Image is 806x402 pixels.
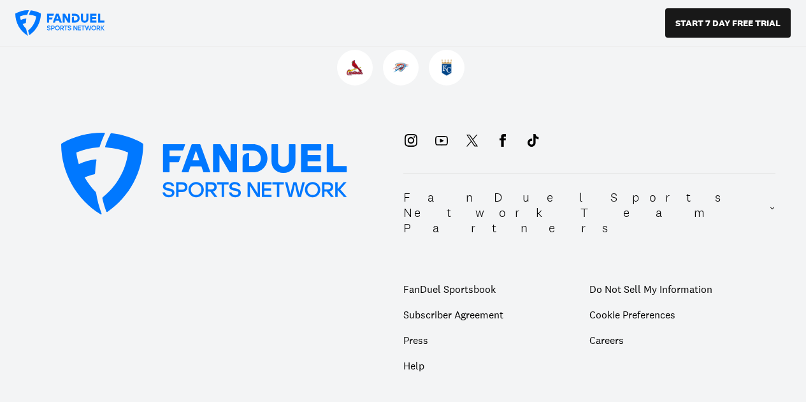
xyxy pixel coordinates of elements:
a: Press [403,327,589,353]
img: Royals [438,59,455,76]
h2: FanDuel Sports Network Team Partners [403,190,769,235]
a: Help [403,353,589,378]
a: RoyalsRoyals [429,75,470,88]
a: Cookie Preferences [589,308,675,321]
button: START 7 DAY FREE TRIAL [665,8,791,38]
a: ThunderThunder [383,75,424,88]
img: Thunder [392,59,409,76]
a: Do Not Sell My Information [589,276,745,302]
img: Cardinals [347,59,363,76]
a: FanDuel Sportsbook [403,276,589,302]
a: Careers [589,327,745,353]
a: Subscriber Agreement [403,302,589,327]
a: CardinalsCardinals [337,75,378,88]
a: FanDuel Sports Network [15,10,104,36]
